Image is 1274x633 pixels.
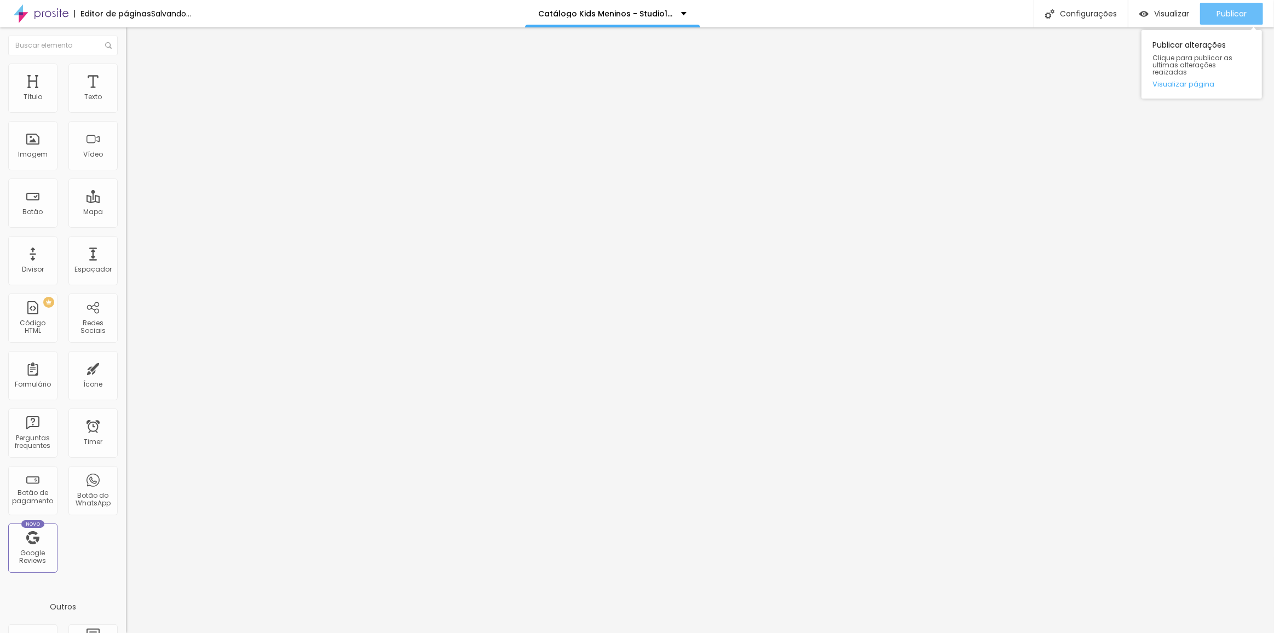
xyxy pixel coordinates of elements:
[84,438,102,446] div: Timer
[8,36,118,55] input: Buscar elemento
[11,319,54,335] div: Código HTML
[23,208,43,216] div: Botão
[105,42,112,49] img: Icone
[1128,3,1200,25] button: Visualizar
[1142,30,1262,99] div: Publicar alterações
[74,10,151,18] div: Editor de páginas
[1139,9,1149,19] img: view-1.svg
[11,434,54,450] div: Perguntas frequentes
[24,93,42,101] div: Título
[126,27,1274,633] iframe: Editor
[83,208,103,216] div: Mapa
[151,10,191,18] div: Salvando...
[1154,9,1189,18] span: Visualizar
[84,93,102,101] div: Texto
[1217,9,1247,18] span: Publicar
[74,266,112,273] div: Espaçador
[11,549,54,565] div: Google Reviews
[1152,54,1251,76] span: Clique para publicar as ultimas alterações reaizadas
[18,151,48,158] div: Imagem
[22,266,44,273] div: Divisor
[11,489,54,505] div: Botão de pagamento
[15,381,51,388] div: Formulário
[21,520,45,528] div: Novo
[1152,80,1251,88] a: Visualizar página
[1200,3,1263,25] button: Publicar
[71,319,114,335] div: Redes Sociais
[84,381,103,388] div: Ícone
[539,10,673,18] p: Catálogo Kids Meninos - Studio16 Fotografia
[1045,9,1054,19] img: Icone
[71,492,114,508] div: Botão do WhatsApp
[83,151,103,158] div: Vídeo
